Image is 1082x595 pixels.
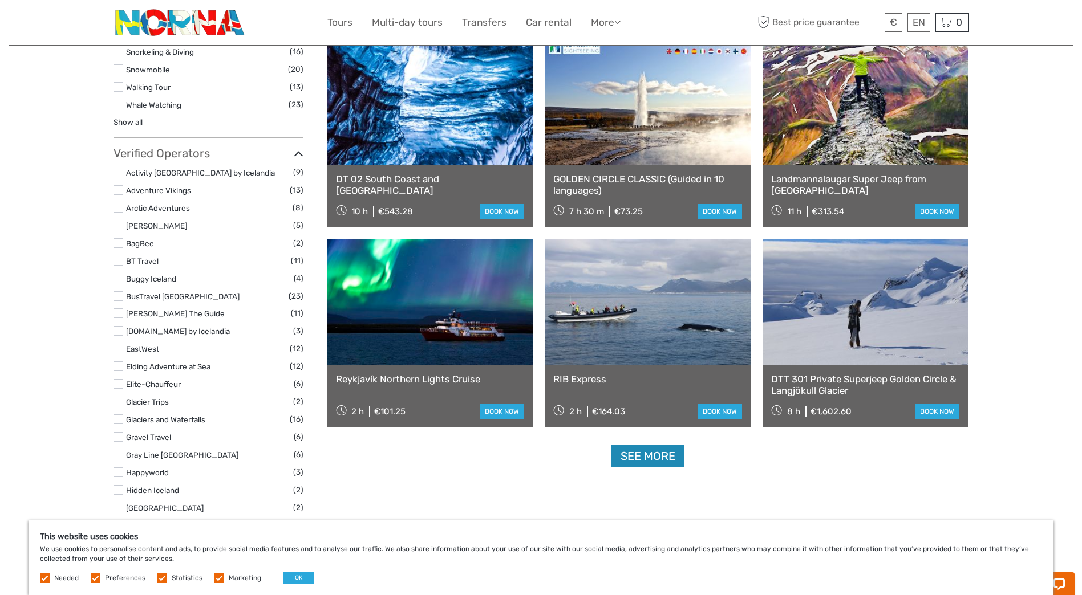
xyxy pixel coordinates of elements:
a: [PERSON_NAME] [126,221,187,230]
span: 11 h [787,206,801,217]
button: OK [283,572,314,584]
img: 3202-b9b3bc54-fa5a-4c2d-a914-9444aec66679_logo_small.png [114,9,248,36]
span: (23) [289,98,303,111]
div: We use cookies to personalise content and ads, to provide social media features and to analyse ou... [29,520,1053,595]
span: € [890,17,897,28]
a: DT 02 South Coast and [GEOGRAPHIC_DATA] [336,173,525,197]
span: (16) [290,413,303,426]
a: Activity [GEOGRAPHIC_DATA] by Icelandia [126,168,275,177]
span: (6) [294,377,303,390]
a: book now [698,404,742,419]
span: Best price guarantee [755,13,882,32]
a: BT Travel [126,256,159,266]
a: Elite-Chauffeur [126,380,181,389]
a: Whale Watching [126,100,181,109]
a: book now [915,404,959,419]
span: (6) [294,430,303,443]
span: (13) [290,80,303,93]
span: (13) [290,184,303,197]
div: €313.54 [812,206,844,217]
a: Show all [114,117,143,127]
p: Chat now [16,20,129,29]
span: (23) [289,290,303,303]
a: BusTravel [GEOGRAPHIC_DATA] [126,292,240,301]
label: Preferences [105,573,145,583]
a: Snowmobile [126,65,170,74]
a: RIB Express [553,373,742,385]
a: BagBee [126,239,154,248]
a: Gravel Travel [126,433,171,442]
a: [PERSON_NAME] The Guide [126,309,225,318]
span: (10) [289,519,303,532]
h3: Verified Operators [114,146,303,160]
a: Walking Tour [126,83,171,92]
span: (9) [293,166,303,179]
a: See more [611,445,684,468]
span: 2 h [351,406,364,417]
span: (20) [288,63,303,76]
span: (2) [293,395,303,408]
a: Arctic Adventures [126,203,190,213]
label: Needed [54,573,79,583]
a: Glaciers and Waterfalls [126,415,205,424]
a: [GEOGRAPHIC_DATA] [126,503,204,512]
span: 10 h [351,206,368,217]
span: 7 h 30 m [569,206,604,217]
a: Snorkeling & Diving [126,47,194,56]
a: More [591,14,621,31]
div: EN [907,13,930,32]
a: Tours [327,14,352,31]
div: €101.25 [374,406,406,417]
h5: This website uses cookies [40,532,1042,541]
a: Happyworld [126,468,169,477]
a: book now [698,204,742,219]
span: (2) [293,483,303,496]
span: (6) [294,448,303,461]
span: (5) [293,219,303,232]
a: book now [915,204,959,219]
span: (12) [290,360,303,373]
a: Car rental [526,14,572,31]
a: Glacier Trips [126,397,169,406]
span: (11) [291,254,303,267]
a: Transfers [462,14,506,31]
span: (12) [290,342,303,355]
a: Adventure Vikings [126,186,191,195]
span: 0 [954,17,964,28]
a: Landmannalaugar Super Jeep from [GEOGRAPHIC_DATA] [771,173,960,197]
div: €1,602.60 [811,406,852,417]
div: €164.03 [592,406,625,417]
span: (3) [293,324,303,337]
a: Hidden Iceland [126,486,179,495]
label: Statistics [172,573,202,583]
span: (3) [293,466,303,479]
a: Elding Adventure at Sea [126,362,210,371]
span: (11) [291,307,303,320]
a: [DOMAIN_NAME] by Icelandia [126,327,230,336]
span: 8 h [787,406,800,417]
span: (16) [290,45,303,58]
span: (2) [293,237,303,250]
a: Gray Line [GEOGRAPHIC_DATA] [126,450,238,459]
span: 2 h [569,406,582,417]
span: (8) [293,201,303,214]
span: (2) [293,501,303,514]
a: Reykjavík Northern Lights Cruise [336,373,525,385]
a: EastWest [126,344,159,353]
label: Marketing [229,573,261,583]
a: GOLDEN CIRCLE CLASSIC (Guided in 10 languages) [553,173,742,197]
div: €543.28 [378,206,413,217]
span: (4) [294,272,303,285]
button: Open LiveChat chat widget [131,18,145,31]
a: Buggy Iceland [126,274,176,283]
a: DTT 301 Private Superjeep Golden Circle & Langjökull Glacier [771,373,960,397]
div: €73.25 [614,206,643,217]
a: Multi-day tours [372,14,443,31]
a: book now [480,404,524,419]
a: book now [480,204,524,219]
